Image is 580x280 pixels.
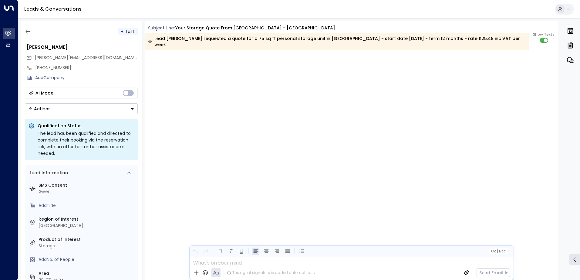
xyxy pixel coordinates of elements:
div: The agent signature is added automatically [227,270,315,275]
label: Area [39,270,135,277]
span: sarah_hayball@hotmail.co.uk [35,55,138,61]
button: Redo [202,248,210,255]
button: Undo [191,248,199,255]
span: Cc Bcc [491,249,505,253]
a: Leads & Conversations [24,5,82,12]
label: Region of Interest [39,216,135,222]
div: Button group with a nested menu [25,103,138,114]
div: Lead Information [28,170,68,176]
div: [PERSON_NAME] [27,44,138,51]
div: The lead has been qualified and directed to complete their booking via the reservation link, with... [38,130,134,157]
div: Actions [28,106,51,112]
span: Show Texts [533,32,555,37]
div: AI Mode [35,90,53,96]
span: Lost [126,28,134,35]
div: [PHONE_NUMBER] [35,65,138,71]
div: • [121,26,124,37]
button: Cc|Bcc [488,248,508,254]
label: SMS Consent [39,182,135,188]
label: Product of Interest [39,236,135,243]
div: AddNo. of People [39,256,135,263]
span: [PERSON_NAME][EMAIL_ADDRESS][DOMAIN_NAME] [35,55,138,61]
span: | [497,249,498,253]
div: AddTitle [39,202,135,209]
div: Your storage quote from [GEOGRAPHIC_DATA] - [GEOGRAPHIC_DATA] [175,25,335,31]
div: Lead [PERSON_NAME] requested a quote for a 75 sq ft personal storage unit in [GEOGRAPHIC_DATA] - ... [148,35,526,48]
span: Subject Line: [148,25,175,31]
div: [GEOGRAPHIC_DATA] [39,222,135,229]
p: Qualification Status [38,123,134,129]
div: Storage [39,243,135,249]
div: AddCompany [35,75,138,81]
div: Given [39,188,135,195]
button: Actions [25,103,138,114]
